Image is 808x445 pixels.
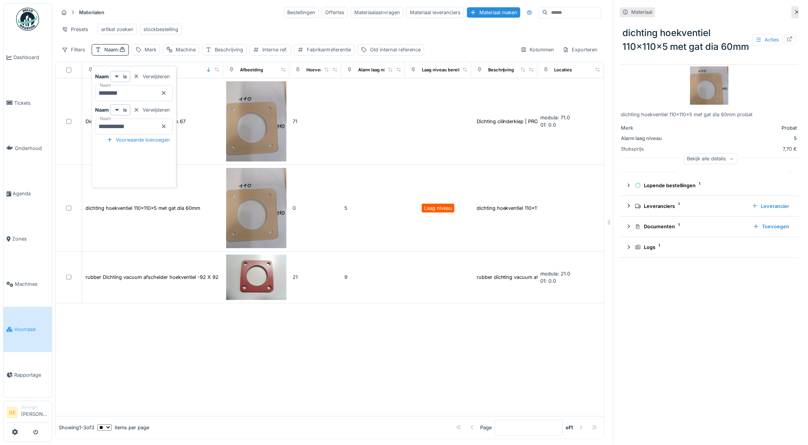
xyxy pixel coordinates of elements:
[15,145,49,152] span: Onderhoud
[560,44,601,55] div: Exporteren
[215,46,243,53] div: Beschrijving
[424,204,452,212] div: Laag niveau
[145,46,156,53] div: Merk
[344,204,402,212] div: 5
[541,115,570,120] span: modula: 71.0
[406,7,464,18] div: Materiaal leveranciers
[14,99,49,107] span: Tickets
[635,223,747,230] div: Documenten
[14,326,49,333] span: Voorraad
[86,274,219,281] div: rubber Dichting vacuum afscheider hoekventiel -92 X 92
[293,204,338,212] div: 0
[477,204,596,212] div: dichting hoekventiel 110x110x5 met gat dia 60mm...
[76,9,107,16] strong: Materialen
[13,54,49,61] span: Dashboard
[621,135,679,142] div: Alarm laag niveau
[344,274,402,281] div: 9
[21,404,49,421] li: [PERSON_NAME]
[21,404,49,410] div: Manager
[123,73,127,80] strong: is
[118,47,125,53] span: :
[632,8,653,16] div: Materiaal
[351,7,403,18] div: Materiaalaanvragen
[621,111,797,118] div: dichting hoekventiel 110x110x5 met gat dia 60mm probat
[176,46,196,53] div: Machine
[322,7,348,18] div: Offertes
[130,105,173,115] div: Verwijderen
[16,8,39,31] img: Badge_color-CXgf-gQk.svg
[293,118,338,125] div: 71
[58,44,89,55] div: Filters
[623,199,796,213] summary: Leveranciers1Leverancier
[14,371,49,379] span: Rapportage
[104,46,125,53] div: Naam
[623,220,796,234] summary: Documenten1Toevoegen
[104,135,173,145] div: Voorwaarde toevoegen
[293,274,338,281] div: 21
[15,280,49,288] span: Machines
[682,135,797,142] div: 5
[517,44,558,55] div: Kolommen
[358,67,395,73] div: Alarm laag niveau
[752,34,783,45] div: Acties
[477,118,592,125] div: Dichting cilinderklep | PROBAT 12489725 | Gsk ...
[566,424,573,431] strong: of 1
[750,221,793,232] div: Toevoegen
[621,145,679,153] div: Stuksprijs
[98,82,113,89] label: Naam
[12,235,49,242] span: Zones
[95,106,109,114] strong: Naam
[623,178,796,193] summary: Lopende bestellingen1
[635,244,790,251] div: Logs
[143,26,178,33] div: stockbestelling
[623,240,796,254] summary: Logs1
[555,67,572,73] div: Locaties
[682,124,797,132] div: Probat
[620,23,799,57] div: dichting hoekventiel 110x110x5 met gat dia 60mm
[98,115,113,122] label: Naam
[101,26,133,33] div: artikel zoeken
[306,67,333,73] div: Hoeveelheid
[262,46,288,53] div: Interne ref.
[480,424,492,431] div: Page
[635,203,746,210] div: Leveranciers
[240,67,263,73] div: Afbeelding
[477,274,596,281] div: rubber dichting vacuum afscheider hoekventiel p...
[690,66,729,105] img: dichting hoekventiel 110x110x5 met gat dia 60mm
[749,201,793,211] div: Leverancier
[226,168,286,248] img: dichting hoekventiel 110x110x5 met gat dia 60mm
[97,424,149,431] div: items per page
[488,67,514,73] div: Beschrijving
[130,71,173,82] div: Verwijderen
[123,106,127,114] strong: is
[13,190,49,197] span: Agenda
[226,255,286,300] img: rubber Dichting vacuum afscheider hoekventiel -92 X 92
[284,7,319,18] div: Bestellingen
[86,118,186,125] div: Dichting hoekventiel 110x110 met gat dia 67
[58,24,92,35] div: Presets
[422,67,465,73] div: Laag niveau bereikt?
[621,124,679,132] div: Merk
[467,7,520,18] div: Materiaal maken
[95,73,109,80] strong: Naam
[541,278,556,284] span: 01: 0.0
[226,81,286,162] img: Dichting hoekventiel 110x110 met gat dia 67
[635,182,790,189] div: Lopende bestellingen
[541,271,571,277] span: modula: 21.0
[307,46,351,53] div: Fabrikantreferentie
[370,46,421,53] div: Old internal reference
[7,407,18,419] li: GE
[59,424,94,431] div: Showing 1 - 3 of 3
[541,122,556,128] span: 01: 0.0
[86,204,200,212] div: dichting hoekventiel 110x110x5 met gat dia 60mm
[682,145,797,153] div: 7,70 €
[684,153,738,164] div: Bekijk alle details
